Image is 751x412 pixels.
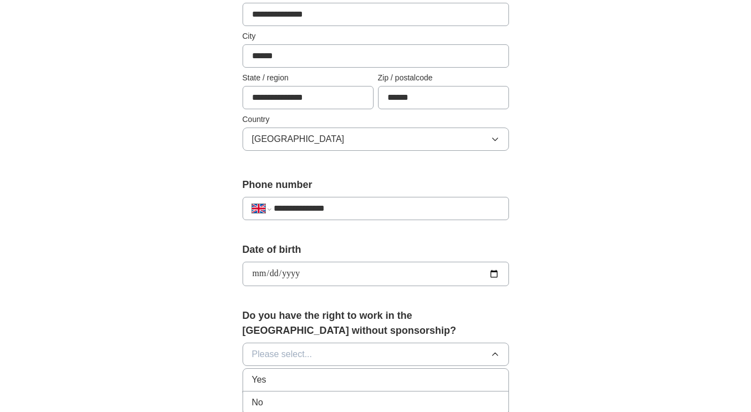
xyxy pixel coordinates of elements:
label: State / region [243,72,374,84]
span: Please select... [252,348,313,361]
label: Do you have the right to work in the [GEOGRAPHIC_DATA] without sponsorship? [243,308,509,338]
label: Phone number [243,177,509,192]
button: Please select... [243,343,509,366]
label: Zip / postalcode [378,72,509,84]
button: [GEOGRAPHIC_DATA] [243,128,509,151]
label: City [243,30,509,42]
label: Country [243,114,509,125]
span: [GEOGRAPHIC_DATA] [252,133,345,146]
span: No [252,396,263,409]
span: Yes [252,373,266,386]
label: Date of birth [243,242,509,257]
